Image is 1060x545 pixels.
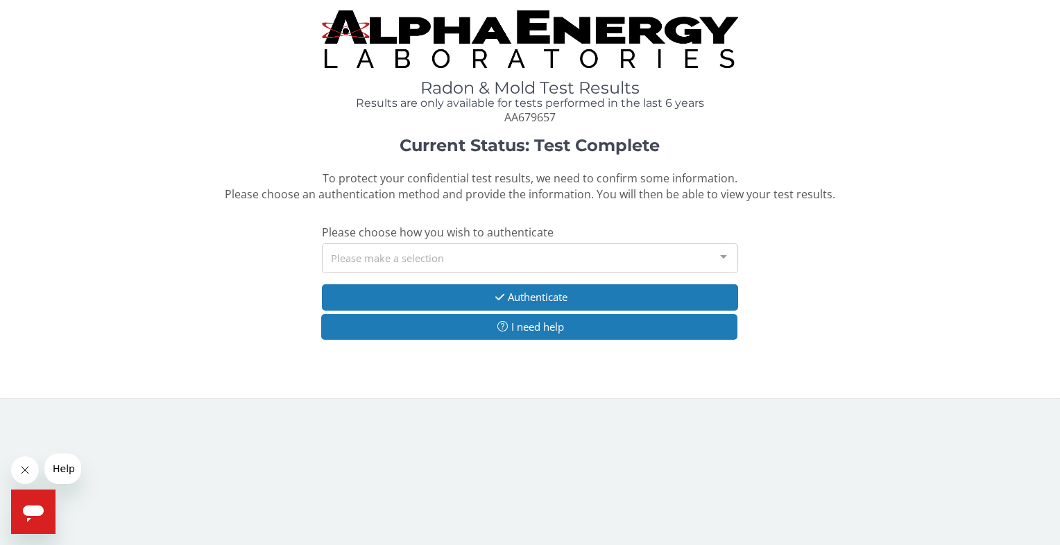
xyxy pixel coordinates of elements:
[321,314,737,340] button: I need help
[331,250,444,266] span: Please make a selection
[322,225,554,240] span: Please choose how you wish to authenticate
[400,135,660,155] strong: Current Status: Test Complete
[322,79,737,97] h1: Radon & Mold Test Results
[225,171,835,202] span: To protect your confidential test results, we need to confirm some information. Please choose an ...
[322,10,737,68] img: TightCrop.jpg
[504,110,556,125] span: AA679657
[11,456,39,484] iframe: Close message
[322,97,737,110] h4: Results are only available for tests performed in the last 6 years
[322,284,737,310] button: Authenticate
[11,490,55,534] iframe: Button to launch messaging window
[44,453,81,484] iframe: Message from company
